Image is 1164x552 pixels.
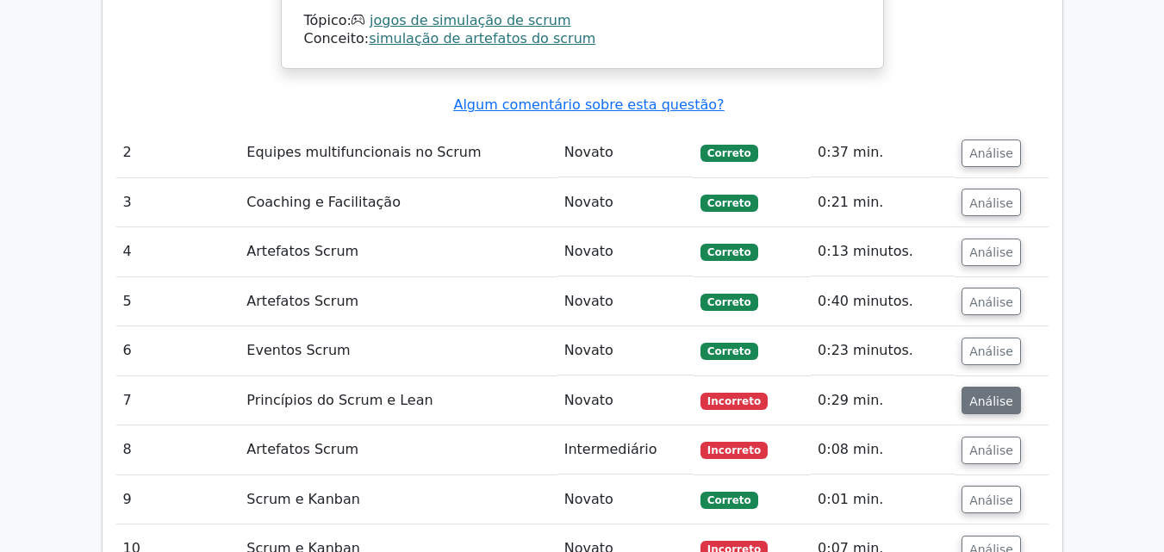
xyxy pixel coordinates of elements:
font: Análise [969,394,1013,407]
font: Scrum e Kanban [246,491,360,507]
font: 3 [123,194,132,210]
font: Análise [969,295,1013,308]
font: 8 [123,441,132,457]
font: 0:29 min. [818,392,883,408]
button: Análise [962,437,1021,464]
font: Análise [969,245,1013,259]
font: Análise [969,344,1013,358]
font: 0:23 minutos. [818,342,913,358]
button: Análise [962,239,1021,266]
font: Coaching e Facilitação [246,194,401,210]
button: Análise [962,486,1021,513]
font: Análise [969,493,1013,506]
font: 4 [123,243,132,259]
font: Artefatos Scrum [246,441,358,457]
font: 6 [123,342,132,358]
font: Correto [707,147,751,159]
font: Tópico: [304,12,352,28]
button: Análise [962,338,1021,365]
a: simulação de artefatos do scrum [369,30,595,47]
font: Novato [564,491,613,507]
font: 5 [123,293,132,309]
font: Correto [707,345,751,357]
font: Novato [564,293,613,309]
font: Correto [707,494,751,506]
a: Algum comentário sobre esta questão? [453,96,724,113]
font: Novato [564,243,613,259]
font: 0:40 minutos. [818,293,913,309]
font: Artefatos Scrum [246,243,358,259]
font: 0:37 min. [818,144,883,160]
font: Conceito: [304,30,370,47]
font: Intermediário [564,441,657,457]
font: Incorreto [707,444,761,456]
font: Novato [564,392,613,408]
font: Eventos Scrum [246,342,350,358]
font: 0:21 min. [818,194,883,210]
font: Análise [969,443,1013,457]
font: 9 [123,491,132,507]
font: Novato [564,194,613,210]
button: Análise [962,189,1021,216]
button: Análise [962,387,1021,414]
font: Correto [707,296,751,308]
font: Incorreto [707,395,761,407]
button: Análise [962,288,1021,315]
font: Correto [707,246,751,258]
font: 0:13 minutos. [818,243,913,259]
font: 0:08 min. [818,441,883,457]
a: jogos de simulação de scrum [370,12,570,28]
font: Análise [969,146,1013,160]
font: 0:01 min. [818,491,883,507]
font: Novato [564,342,613,358]
font: Novato [564,144,613,160]
font: Correto [707,197,751,209]
button: Análise [962,140,1021,167]
font: Princípios do Scrum e Lean [246,392,433,408]
font: 7 [123,392,132,408]
font: Artefatos Scrum [246,293,358,309]
font: 2 [123,144,132,160]
font: Equipes multifuncionais no Scrum [246,144,481,160]
font: Análise [969,195,1013,209]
